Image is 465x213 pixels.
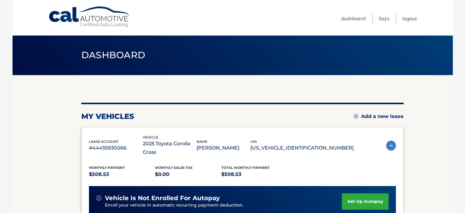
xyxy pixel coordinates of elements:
[354,114,358,118] img: add.svg
[81,49,146,61] span: Dashboard
[354,113,404,120] a: Add a new lease
[105,202,342,209] p: Enroll your vehicle in automatic recurring payment deduction.
[197,139,207,144] span: name
[48,6,131,28] a: Cal Automotive
[143,135,158,139] span: vehicle
[89,165,125,170] span: Monthly Payment
[89,139,119,144] span: lease account
[155,170,221,179] p: $0.00
[155,165,193,170] span: Monthly sales Tax
[379,13,389,24] a: FAQ's
[250,144,354,152] p: [US_VEHICLE_IDENTIFICATION_NUMBER]
[197,144,250,152] p: [PERSON_NAME]
[250,139,257,144] span: vin
[402,13,417,24] a: Logout
[342,193,388,210] a: set up autopay
[221,170,288,179] p: $508.53
[96,196,101,200] img: alert-white.svg
[81,112,134,121] h2: my vehicles
[105,194,220,202] span: vehicle is not enrolled for autopay
[89,144,143,152] p: #44455930066
[143,139,197,157] p: 2025 Toyota Corolla Cross
[221,165,270,170] span: Total Monthly Payment
[89,170,155,179] p: $508.53
[386,141,396,150] img: accordion-active.svg
[341,13,366,24] a: Dashboard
